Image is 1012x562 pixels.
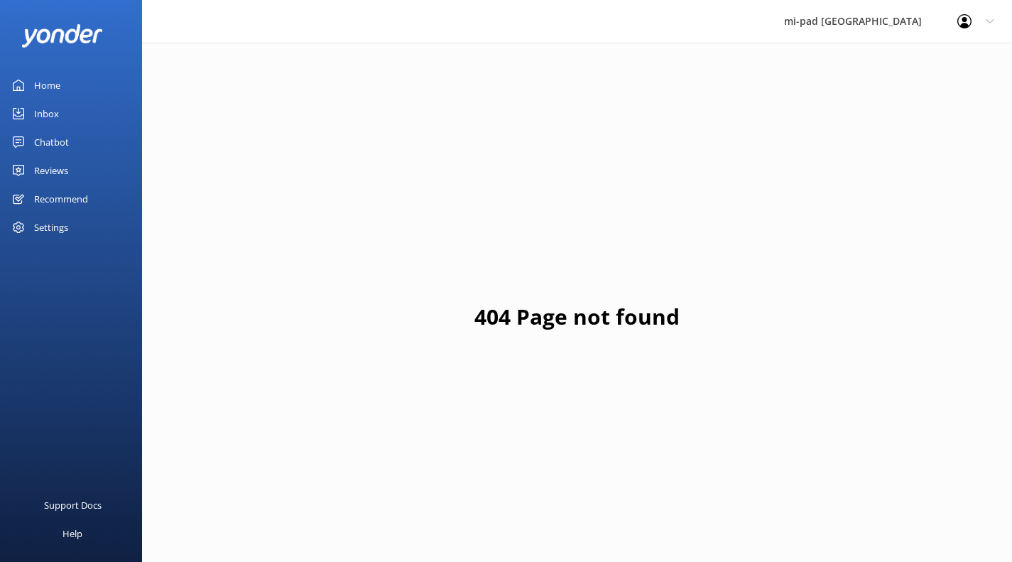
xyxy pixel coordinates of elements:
[34,185,88,213] div: Recommend
[474,300,680,334] h1: 404 Page not found
[44,491,102,519] div: Support Docs
[62,519,82,548] div: Help
[34,128,69,156] div: Chatbot
[34,156,68,185] div: Reviews
[34,99,59,128] div: Inbox
[34,71,60,99] div: Home
[21,24,103,48] img: yonder-white-logo.png
[34,213,68,242] div: Settings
